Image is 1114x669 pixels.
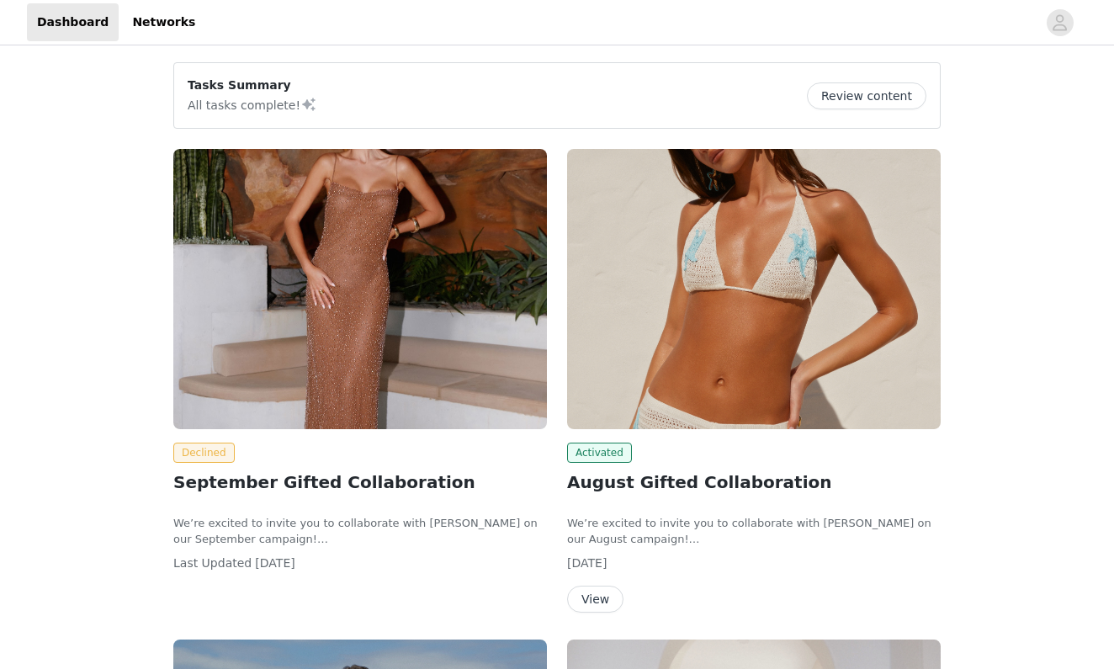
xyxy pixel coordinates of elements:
[567,470,941,495] h2: August Gifted Collaboration
[188,77,317,94] p: Tasks Summary
[188,94,317,114] p: All tasks complete!
[27,3,119,41] a: Dashboard
[122,3,205,41] a: Networks
[1052,9,1068,36] div: avatar
[173,443,235,463] span: Declined
[173,556,252,570] span: Last Updated
[567,556,607,570] span: [DATE]
[255,556,294,570] span: [DATE]
[807,82,926,109] button: Review content
[567,443,632,463] span: Activated
[567,515,941,548] p: We’re excited to invite you to collaborate with [PERSON_NAME] on our August campaign!
[567,586,623,613] button: View
[567,149,941,429] img: Peppermayo USA
[173,149,547,429] img: Peppermayo USA
[173,470,547,495] h2: September Gifted Collaboration
[567,593,623,606] a: View
[173,515,547,548] p: We’re excited to invite you to collaborate with [PERSON_NAME] on our September campaign!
